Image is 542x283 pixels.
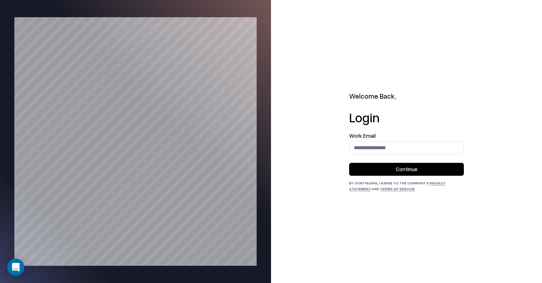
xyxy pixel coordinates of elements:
div: By continuing, I agree to the Company's and [349,180,464,192]
a: Privacy Statement [349,181,446,191]
label: Work Email [349,133,464,138]
button: Continue [349,163,464,176]
h2: Welcome Back, [349,91,464,102]
a: Terms of Service [380,187,415,191]
div: Open Intercom Messenger [7,259,24,276]
h1: Login [349,110,464,124]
